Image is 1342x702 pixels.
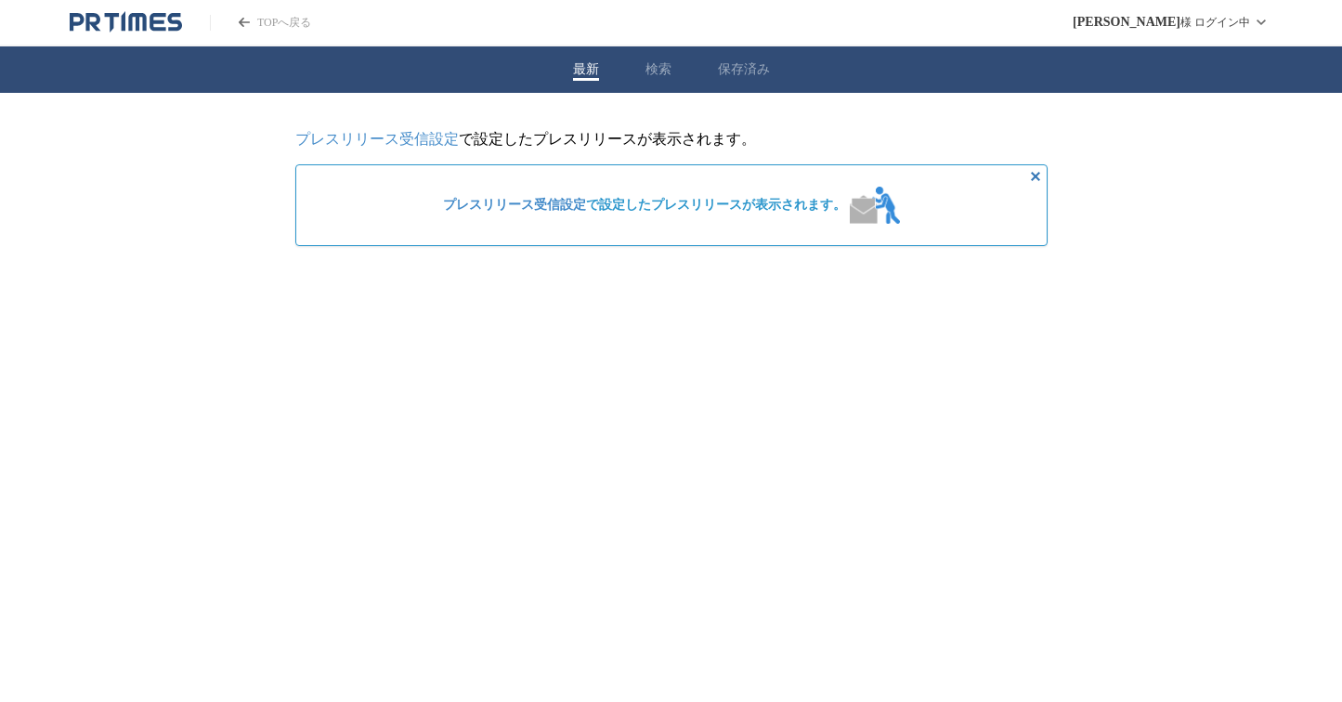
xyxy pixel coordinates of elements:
[295,131,459,147] a: プレスリリース受信設定
[1024,165,1047,188] button: 非表示にする
[718,61,770,78] button: 保存済み
[70,11,182,33] a: PR TIMESのトップページはこちら
[443,198,586,212] a: プレスリリース受信設定
[645,61,671,78] button: 検索
[443,197,846,214] span: で設定したプレスリリースが表示されます。
[573,61,599,78] button: 最新
[210,15,311,31] a: PR TIMESのトップページはこちら
[1073,15,1180,30] span: [PERSON_NAME]
[295,130,1048,149] p: で設定したプレスリリースが表示されます。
